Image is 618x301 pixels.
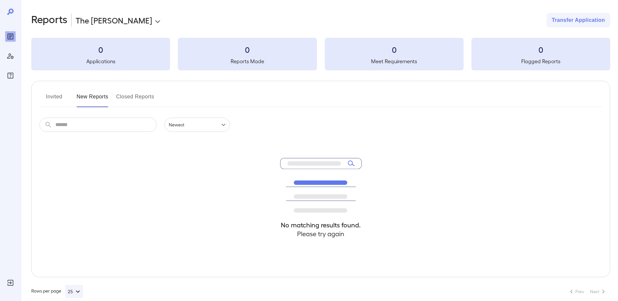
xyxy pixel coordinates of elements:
button: Closed Reports [116,92,154,107]
h5: Meet Requirements [325,57,464,65]
div: FAQ [5,70,16,81]
h3: 0 [325,44,464,55]
h3: 0 [31,44,170,55]
p: The [PERSON_NAME] [76,15,152,25]
div: Rows per page [31,285,83,298]
h5: Reports Made [178,57,317,65]
button: New Reports [77,92,108,107]
h3: 0 [178,44,317,55]
h5: Applications [31,57,170,65]
h5: Flagged Reports [471,57,610,65]
summary: 0Applications0Reports Made0Meet Requirements0Flagged Reports [31,38,610,70]
div: Reports [5,31,16,42]
button: Transfer Application [547,13,610,27]
h3: 0 [471,44,610,55]
nav: pagination navigation [565,286,610,297]
div: Log Out [5,278,16,288]
h4: Please try again [280,229,362,238]
h2: Reports [31,13,67,27]
h4: No matching results found. [280,221,362,229]
div: Manage Users [5,51,16,61]
div: Newest [165,118,230,132]
button: Invited [39,92,69,107]
button: 25 [65,285,83,298]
